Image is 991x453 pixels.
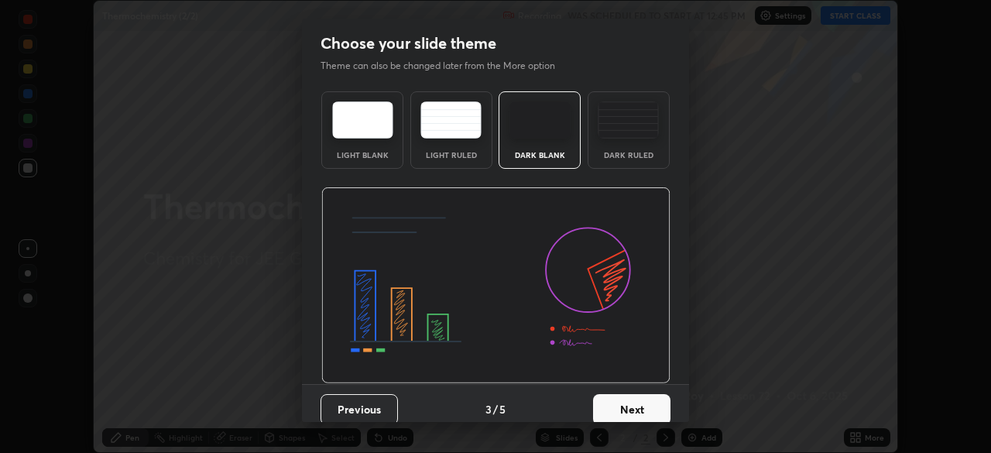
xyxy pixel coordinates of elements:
img: lightTheme.e5ed3b09.svg [332,101,393,139]
div: Light Blank [331,151,393,159]
p: Theme can also be changed later from the More option [321,59,571,73]
div: Dark Ruled [598,151,660,159]
div: Light Ruled [420,151,482,159]
img: darkThemeBanner.d06ce4a2.svg [321,187,670,384]
h2: Choose your slide theme [321,33,496,53]
img: darkTheme.f0cc69e5.svg [509,101,571,139]
button: Next [593,394,670,425]
img: lightRuledTheme.5fabf969.svg [420,101,482,139]
h4: 5 [499,401,506,417]
div: Dark Blank [509,151,571,159]
button: Previous [321,394,398,425]
h4: 3 [485,401,492,417]
h4: / [493,401,498,417]
img: darkRuledTheme.de295e13.svg [598,101,659,139]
